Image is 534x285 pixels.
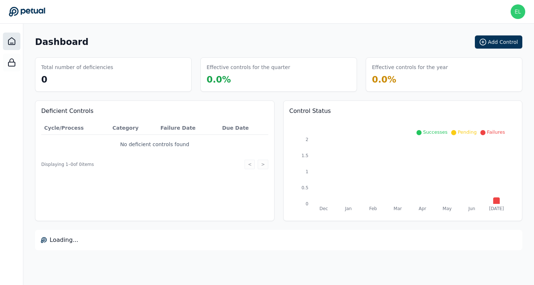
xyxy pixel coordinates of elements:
th: Cycle/Process [41,121,110,135]
h3: Total number of deficiencies [41,64,113,71]
tspan: 0 [306,201,308,206]
tspan: Feb [369,206,377,211]
a: SOC [3,54,20,71]
span: Displaying 1– 0 of 0 items [41,161,94,167]
div: Loading... [35,230,522,250]
tspan: May [442,206,452,211]
h3: Effective controls for the year [372,64,448,71]
span: Failures [487,129,505,135]
tspan: [DATE] [489,206,504,211]
th: Failure Date [158,121,219,135]
span: 0.0 % [207,75,231,85]
button: Add Control [475,35,522,49]
th: Category [110,121,158,135]
tspan: 2 [306,137,308,142]
tspan: Apr [418,206,426,211]
tspan: 1 [306,169,308,174]
span: 0 [41,75,47,85]
tspan: 1.5 [301,153,308,158]
span: Successes [423,129,447,135]
tspan: Dec [319,206,328,211]
tspan: Jan [345,206,352,211]
tspan: 0.5 [301,185,308,190]
a: Dashboard [3,33,20,50]
tspan: Jun [468,206,475,211]
img: eliot+doordash@petual.ai [511,4,525,19]
a: Go to Dashboard [9,7,45,17]
td: No deficient controls found [41,135,268,154]
th: Due Date [219,121,268,135]
span: Pending [458,129,477,135]
button: < [245,160,255,169]
span: 0.0 % [372,75,396,85]
button: > [258,160,268,169]
tspan: Mar [393,206,402,211]
h3: Effective controls for the quarter [207,64,290,71]
h3: Control Status [289,107,516,115]
h1: Dashboard [35,36,88,48]
h3: Deficient Controls [41,107,268,115]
